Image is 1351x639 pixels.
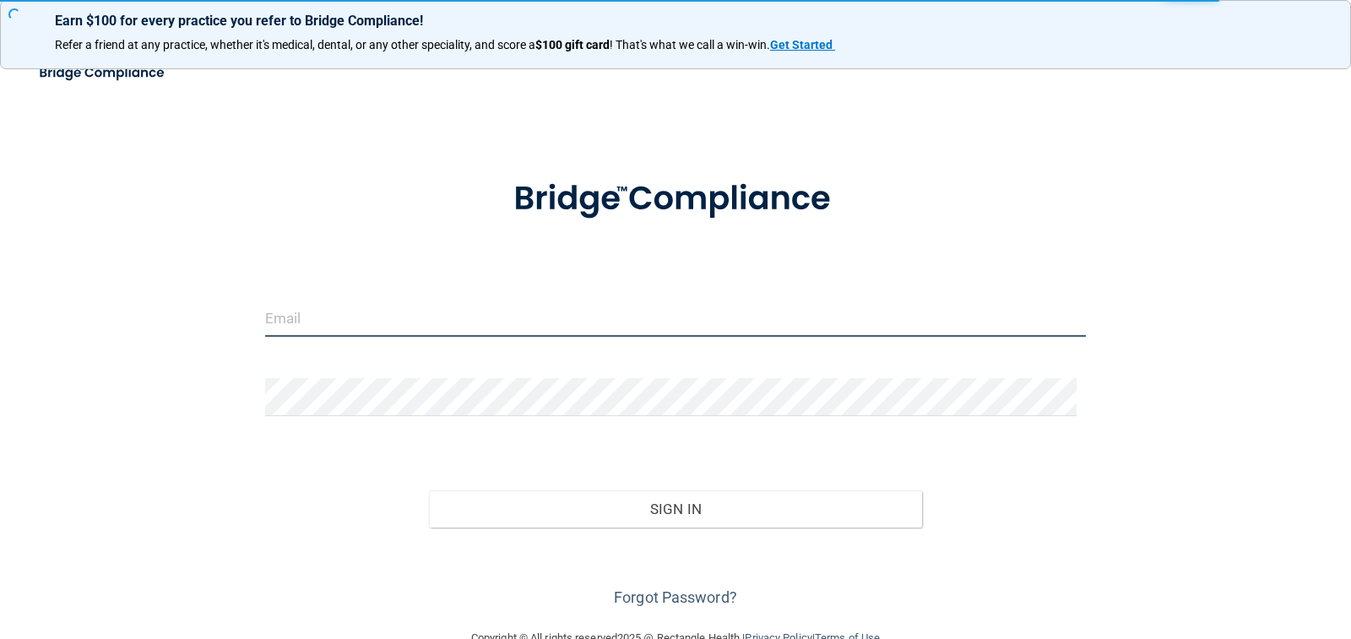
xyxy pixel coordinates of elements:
p: Earn $100 for every practice you refer to Bridge Compliance! [55,13,1296,29]
span: ! That's what we call a win-win. [610,38,770,51]
button: Sign In [429,490,922,528]
span: Refer a friend at any practice, whether it's medical, dental, or any other speciality, and score a [55,38,535,51]
input: Email [265,299,1087,337]
strong: Get Started [770,38,833,51]
img: bridge_compliance_login_screen.278c3ca4.svg [25,56,181,90]
img: bridge_compliance_login_screen.278c3ca4.svg [479,155,872,243]
a: Forgot Password? [614,588,737,606]
strong: $100 gift card [535,38,610,51]
a: Get Started [770,38,835,51]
